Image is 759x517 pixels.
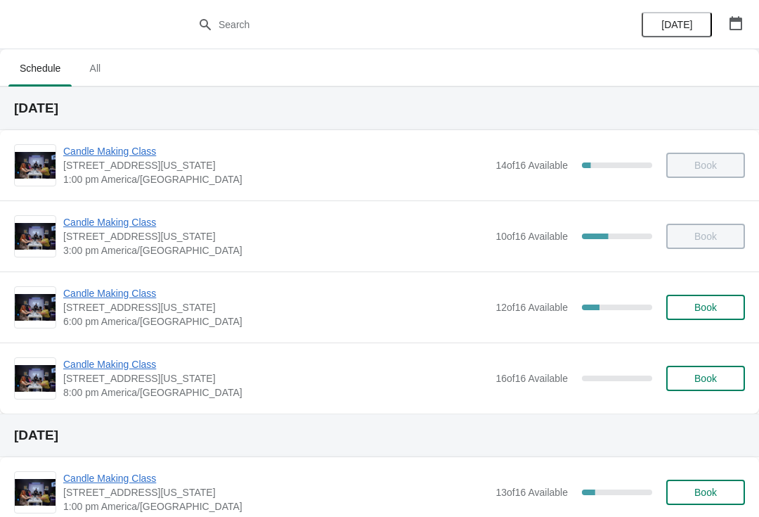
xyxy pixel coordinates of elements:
span: Book [694,373,717,384]
span: [DATE] [661,19,692,30]
span: [STREET_ADDRESS][US_STATE] [63,300,488,314]
span: 12 of 16 Available [495,302,568,313]
span: 14 of 16 Available [495,160,568,171]
span: 13 of 16 Available [495,487,568,498]
span: Candle Making Class [63,357,488,371]
span: Candle Making Class [63,215,488,229]
span: 16 of 16 Available [495,373,568,384]
button: Book [666,366,745,391]
span: Candle Making Class [63,286,488,300]
span: 3:00 pm America/[GEOGRAPHIC_DATA] [63,243,488,257]
span: 1:00 pm America/[GEOGRAPHIC_DATA] [63,499,488,513]
span: Book [694,302,717,313]
img: Candle Making Class | 1252 North Milwaukee Avenue, Chicago, Illinois, USA | 3:00 pm America/Chicago [15,223,56,250]
span: [STREET_ADDRESS][US_STATE] [63,371,488,385]
span: Candle Making Class [63,144,488,158]
img: Candle Making Class | 1252 North Milwaukee Avenue, Chicago, Illinois, USA | 1:00 pm America/Chicago [15,152,56,179]
span: All [77,56,112,81]
button: Book [666,295,745,320]
img: Candle Making Class | 1252 North Milwaukee Avenue, Chicago, Illinois, USA | 8:00 pm America/Chicago [15,365,56,392]
span: 8:00 pm America/[GEOGRAPHIC_DATA] [63,385,488,400]
button: [DATE] [642,12,712,37]
span: Schedule [8,56,72,81]
span: [STREET_ADDRESS][US_STATE] [63,229,488,243]
span: 10 of 16 Available [495,231,568,242]
input: Search [218,12,569,37]
button: Book [666,480,745,505]
span: Candle Making Class [63,471,488,485]
span: [STREET_ADDRESS][US_STATE] [63,485,488,499]
span: Book [694,487,717,498]
h2: [DATE] [14,428,745,442]
h2: [DATE] [14,101,745,115]
img: Candle Making Class | 1252 North Milwaukee Avenue, Chicago, Illinois, USA | 1:00 pm America/Chicago [15,479,56,506]
span: [STREET_ADDRESS][US_STATE] [63,158,488,172]
img: Candle Making Class | 1252 North Milwaukee Avenue, Chicago, Illinois, USA | 6:00 pm America/Chicago [15,294,56,321]
span: 6:00 pm America/[GEOGRAPHIC_DATA] [63,314,488,328]
span: 1:00 pm America/[GEOGRAPHIC_DATA] [63,172,488,186]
